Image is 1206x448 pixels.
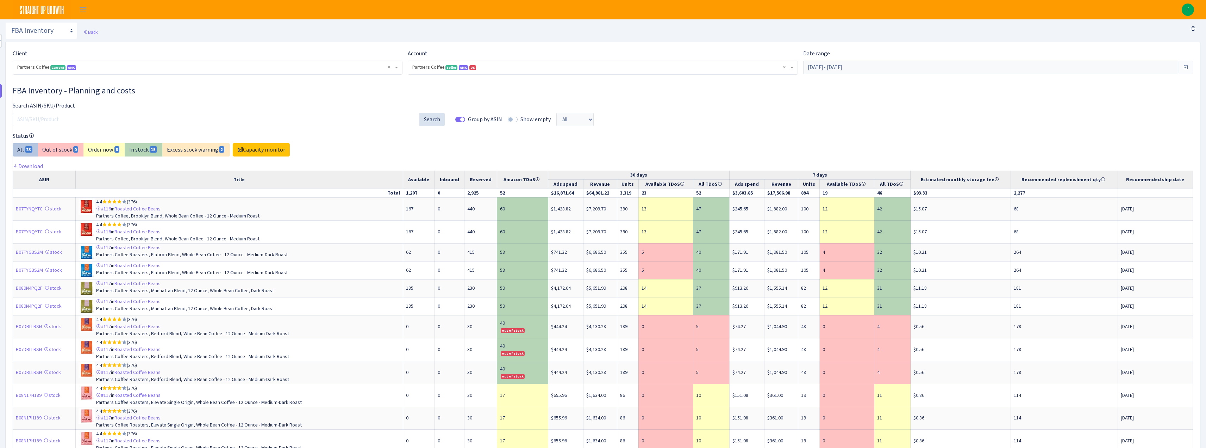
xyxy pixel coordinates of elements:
td: 40 [693,261,729,279]
td: 40 [497,361,548,384]
th: Units [617,179,638,189]
td: 37 [693,279,729,297]
th: Revenue [583,179,617,189]
td: $11.18 [911,279,1011,297]
td: 82 [798,297,820,315]
td: 68 [1011,197,1118,220]
td: $10.21 [911,243,1011,261]
td: in Partners Coffee Roasters, Flatiron Blend, Whole Bean Coffee - 12 Ounce - Medium-Dark Roast [76,243,403,261]
td: 0 [638,361,693,384]
a: Roasted Coffee Beans [114,298,161,305]
a: stock [45,249,62,256]
span: AMC [459,65,468,70]
a: stock [44,323,61,330]
td: 23 [638,189,693,197]
td: $1,981.50 [764,243,798,261]
a: stock [44,437,61,444]
td: 53 [497,261,548,279]
span: US [469,65,476,70]
td: [DATE] [1118,220,1193,243]
th: Amazon TDoS [497,171,548,189]
a: B08N17H189 [16,437,42,444]
td: $0.56 [911,338,1011,361]
td: 0 [435,197,464,220]
td: 167 [403,197,435,220]
td: 5 [638,261,693,279]
a: stock [44,369,61,376]
td: 12 [820,197,874,220]
a: B07FYG3S2M [16,267,43,274]
th: Ads spend [548,179,583,189]
a: B07DRLLRSN [16,346,42,353]
span: Partners Coffee <span class="badge badge-success">Seller</span><span class="badge badge-primary" ... [408,61,797,74]
a: Roasted Coffee Beans [114,228,161,235]
span: Partners Coffee <span class="badge badge-success">Current</span><span class="badge badge-primary"... [13,61,402,74]
td: 40 [497,338,548,361]
td: 40 [497,315,548,338]
th: Available TDoS [638,179,693,189]
img: 41K5075-KzL._SL75_.jpg [79,385,96,401]
td: 264 [1011,243,1118,261]
th: Recommended ship date [1118,171,1193,189]
td: 2,277 [1011,189,1118,197]
td: [DATE] [1118,261,1193,279]
a: Roasted Coffee Beans [114,369,161,376]
td: in Partners Coffee Roasters, Flatiron Blend, Whole Bean Coffee - 12 Ounce - Medium-Dark Roast [76,261,403,279]
td: 230 [464,279,497,297]
a: Download [13,162,43,170]
span: 4.4 (376) [96,362,137,369]
th: All TDoS [693,179,729,189]
label: Excess stock warning [162,143,230,157]
td: 0 [435,279,464,297]
th: Title [76,171,403,189]
a: B08N17H189 [16,415,42,421]
td: $171.91 [729,261,764,279]
td: 390 [617,220,638,243]
td: 105 [798,243,820,261]
a: Roasted Coffee Beans [114,323,161,330]
a: Capacity monitor [233,143,290,157]
td: 14 [638,279,693,297]
td: 42 [874,220,911,243]
td: in Partners Coffee Roasters, Bedford Blend, Whole Bean Coffee - 12 Ounce - Medium-Dark Roast [76,361,403,384]
td: 14 [638,297,693,315]
td: 189 [617,361,638,384]
td: 0 [435,261,464,279]
a: B07DRLLRSN [16,369,42,376]
td: 52 [497,189,548,197]
td: 30 [464,361,497,384]
td: 4 [874,338,911,361]
td: in Partners Coffee Roasters, Bedford Blend, Whole Bean Coffee - 12 Ounce - Medium-Dark Roast [76,315,403,338]
a: Roasted Coffee Beans [114,280,161,287]
td: 47 [693,220,729,243]
a: stock [45,285,62,291]
td: $4,130.28 [583,315,617,338]
td: [DATE] [1118,338,1193,361]
td: $4,172.04 [548,279,583,297]
span: 23 [25,146,33,153]
td: 390 [617,197,638,220]
span: Partners Coffee <span class="badge badge-success">Seller</span><span class="badge badge-primary" ... [412,64,789,71]
label: All [13,143,38,157]
td: $93.33 [911,189,1011,197]
td: 0 [820,315,874,338]
span: 4.4 (376) [96,316,137,323]
td: 100 [798,197,820,220]
td: 264 [1011,261,1118,279]
a: #116 [96,205,111,212]
td: 5 [693,315,729,338]
th: Units [798,179,820,189]
td: 1,207 [403,189,435,197]
input: ASIN/SKU/Product [13,113,420,126]
th: 7 days [729,171,911,180]
a: stock [45,228,62,235]
td: 5 [693,338,729,361]
td: $15.07 [911,220,1011,243]
td: 48 [798,315,820,338]
td: $74.27 [729,361,764,384]
th: Reserved [464,171,497,189]
td: 12 [820,297,874,315]
td: $17,506.98 [764,189,798,197]
td: $741.32 [548,261,583,279]
label: In stock [125,143,163,157]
